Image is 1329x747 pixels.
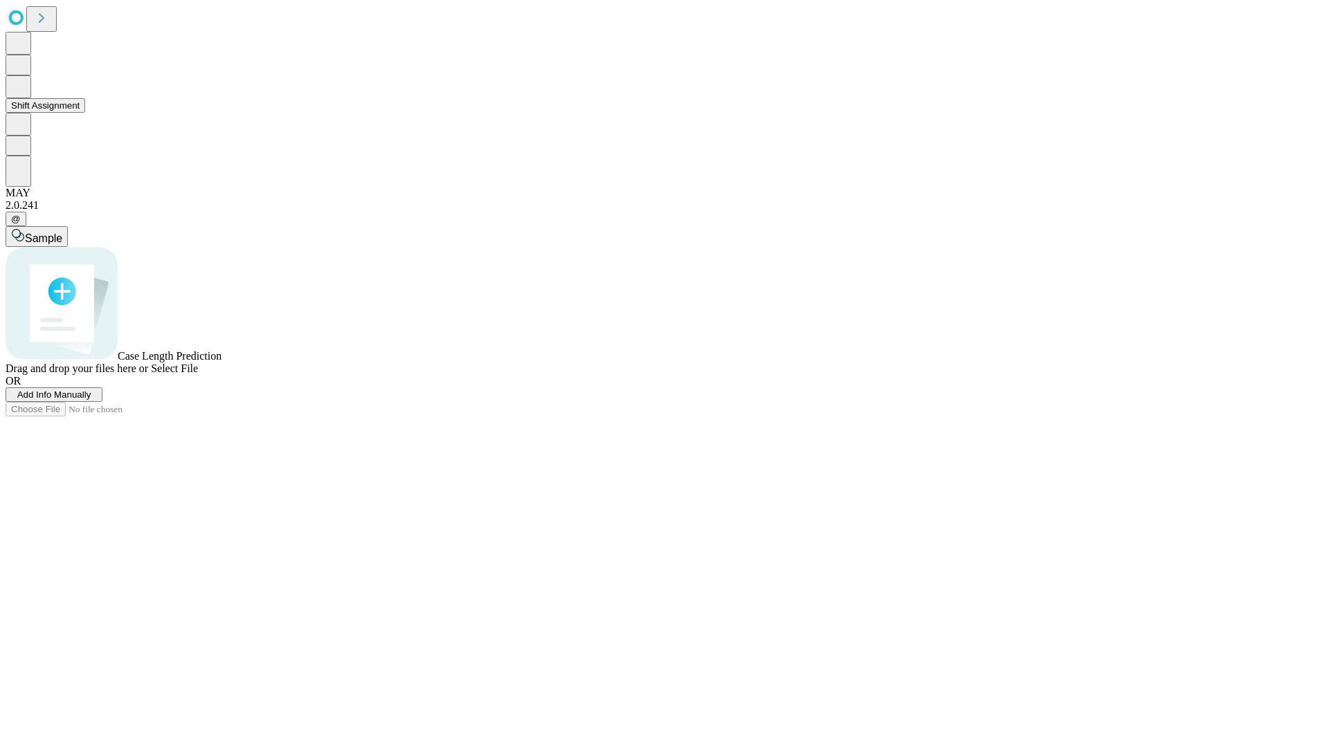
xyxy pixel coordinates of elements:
[6,387,102,402] button: Add Info Manually
[6,187,1323,199] div: MAY
[6,362,148,374] span: Drag and drop your files here or
[151,362,198,374] span: Select File
[11,214,21,224] span: @
[6,199,1323,212] div: 2.0.241
[17,389,91,400] span: Add Info Manually
[6,212,26,226] button: @
[118,350,221,362] span: Case Length Prediction
[6,226,68,247] button: Sample
[6,375,21,387] span: OR
[25,232,62,244] span: Sample
[6,98,85,113] button: Shift Assignment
